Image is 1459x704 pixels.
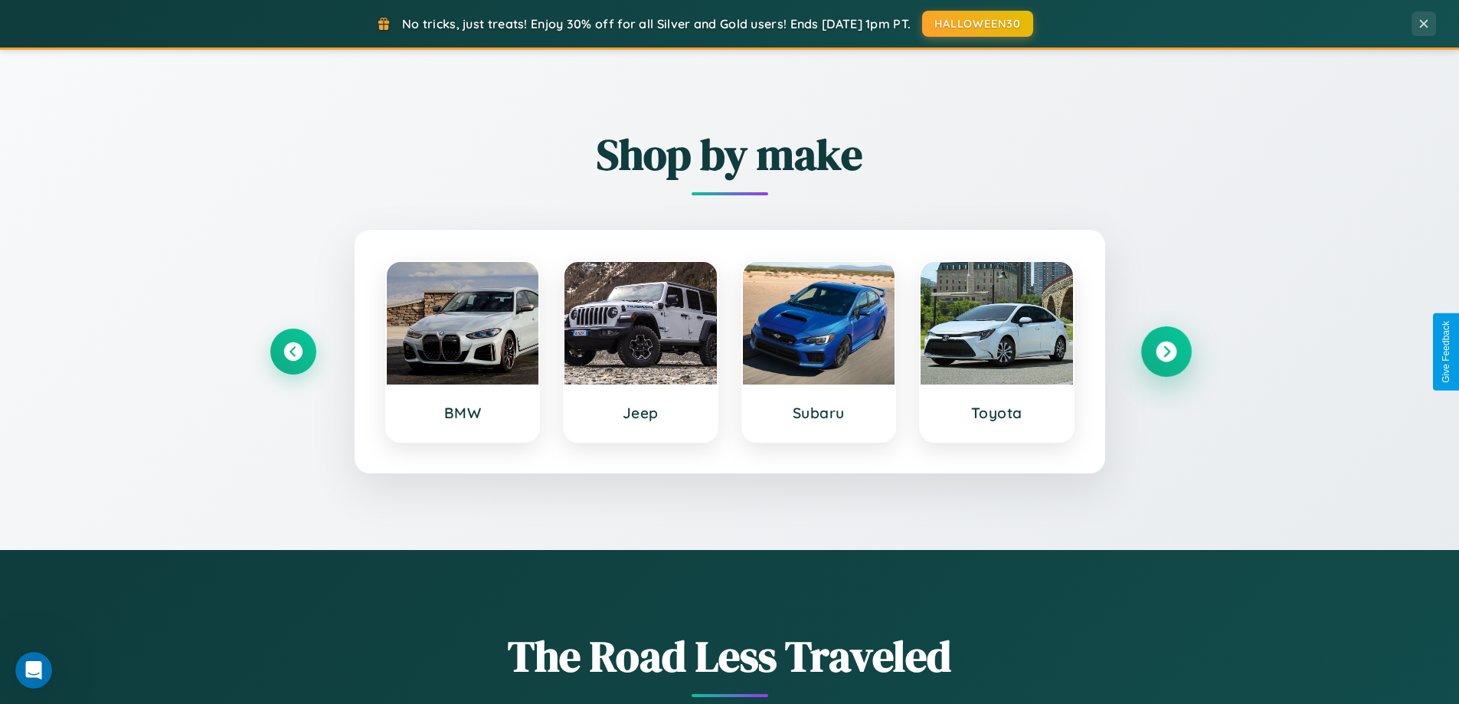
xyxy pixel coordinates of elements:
iframe: Intercom live chat [15,652,52,689]
div: Give Feedback [1441,321,1451,383]
h3: Jeep [580,404,702,422]
h1: The Road Less Traveled [270,627,1189,686]
h2: Shop by make [270,125,1189,184]
h3: Subaru [758,404,880,422]
button: HALLOWEEN30 [922,11,1033,37]
span: No tricks, just treats! Enjoy 30% off for all Silver and Gold users! Ends [DATE] 1pm PT. [402,16,911,31]
h3: BMW [402,404,524,422]
h3: Toyota [936,404,1058,422]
